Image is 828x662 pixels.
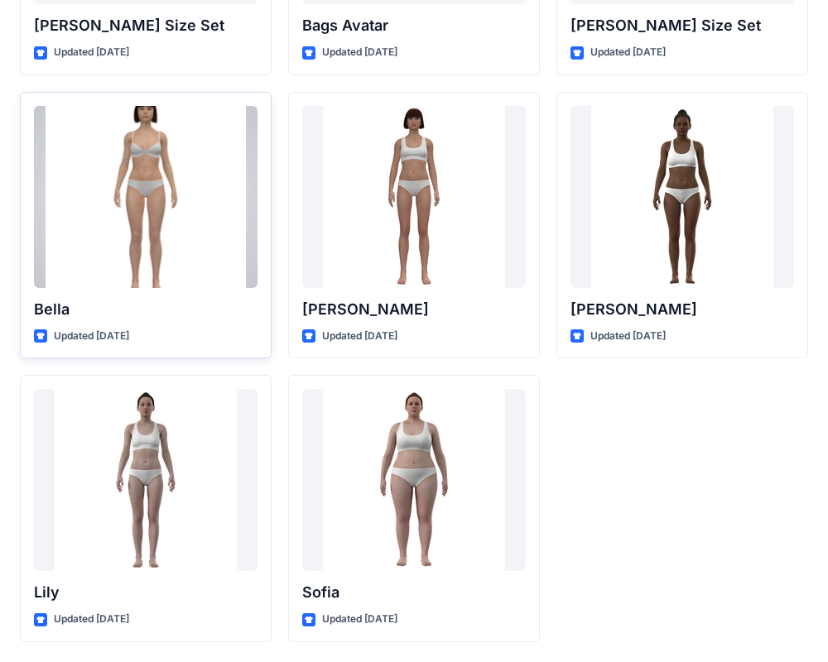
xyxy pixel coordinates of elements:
p: Updated [DATE] [590,328,666,345]
p: Updated [DATE] [590,44,666,61]
p: [PERSON_NAME] [302,298,526,321]
p: Updated [DATE] [54,611,129,628]
p: Updated [DATE] [322,44,397,61]
p: Updated [DATE] [54,44,129,61]
a: Sofia [302,389,526,571]
p: Updated [DATE] [322,328,397,345]
a: Gabrielle [570,106,794,288]
p: Updated [DATE] [322,611,397,628]
p: Bella [34,298,258,321]
p: [PERSON_NAME] Size Set [34,14,258,37]
p: Bags Avatar [302,14,526,37]
p: Updated [DATE] [54,328,129,345]
p: [PERSON_NAME] Size Set [570,14,794,37]
a: Lily [34,389,258,571]
a: Emma [302,106,526,288]
a: Bella [34,106,258,288]
p: [PERSON_NAME] [570,298,794,321]
p: Lily [34,581,258,604]
p: Sofia [302,581,526,604]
